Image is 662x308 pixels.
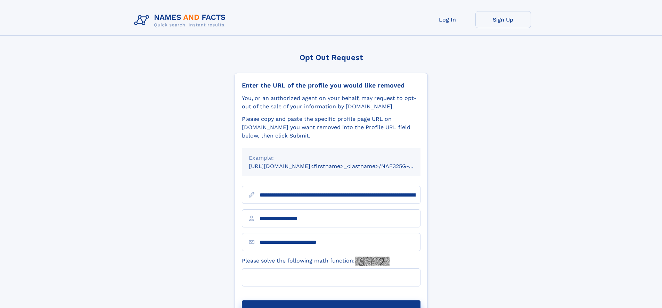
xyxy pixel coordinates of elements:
img: Logo Names and Facts [131,11,231,30]
a: Sign Up [475,11,531,28]
a: Log In [420,11,475,28]
small: [URL][DOMAIN_NAME]<firstname>_<lastname>/NAF325G-xxxxxxxx [249,163,434,169]
div: Enter the URL of the profile you would like removed [242,82,420,89]
label: Please solve the following math function: [242,257,390,266]
div: You, or an authorized agent on your behalf, may request to opt-out of the sale of your informatio... [242,94,420,111]
div: Please copy and paste the specific profile page URL on [DOMAIN_NAME] you want removed into the Pr... [242,115,420,140]
div: Opt Out Request [235,53,428,62]
div: Example: [249,154,414,162]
